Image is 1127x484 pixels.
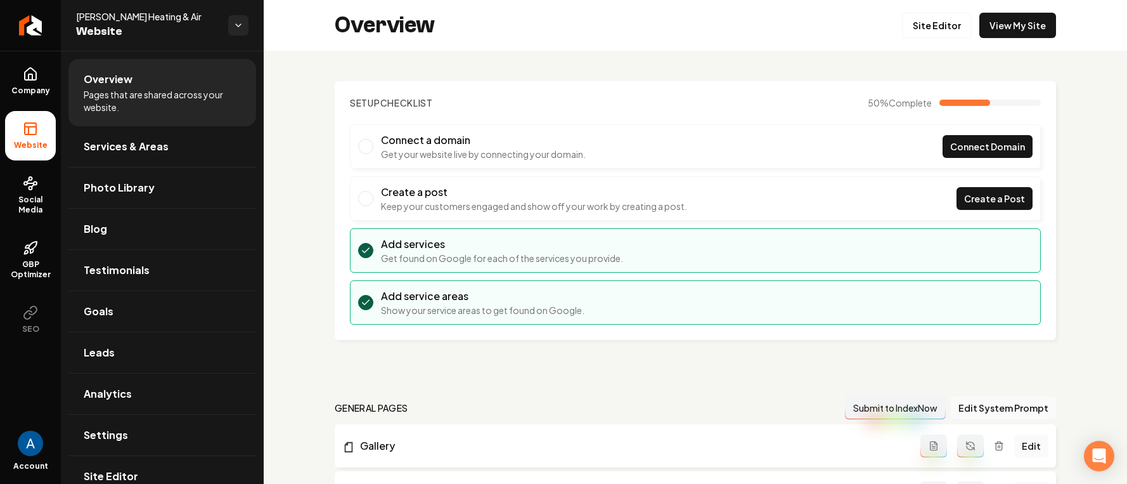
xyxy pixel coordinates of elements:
[68,167,256,208] a: Photo Library
[84,345,115,360] span: Leads
[18,431,43,456] img: Andrew Magana
[17,324,44,334] span: SEO
[889,97,932,108] span: Complete
[5,56,56,106] a: Company
[84,469,138,484] span: Site Editor
[350,96,433,109] h2: Checklist
[335,13,435,38] h2: Overview
[1084,441,1114,471] div: Open Intercom Messenger
[381,252,623,265] p: Get found on Google for each of the services you provide.
[9,140,53,150] span: Website
[18,431,43,456] button: Open user button
[868,96,932,109] span: 50 %
[84,263,150,278] span: Testimonials
[381,200,687,213] p: Keep your customers engaged and show off your work by creating a post.
[950,140,1025,154] span: Connect Domain
[381,304,584,317] p: Show your service areas to get found on Google.
[5,295,56,344] button: SEO
[84,428,128,443] span: Settings
[84,88,241,114] span: Pages that are shared across your website.
[68,415,256,455] a: Settings
[84,221,107,237] span: Blog
[943,135,1033,158] a: Connect Domain
[76,23,218,41] span: Website
[381,289,584,304] h3: Add service areas
[381,148,586,160] p: Get your website live by connecting your domain.
[19,15,42,36] img: Rebolt Logo
[68,332,256,373] a: Leads
[342,438,920,454] a: Gallery
[68,250,256,291] a: Testimonials
[76,10,218,23] span: [PERSON_NAME] Heating & Air
[5,230,56,290] a: GBP Optimizer
[350,97,380,108] span: Setup
[84,304,113,319] span: Goals
[964,192,1025,206] span: Create a Post
[920,435,947,457] button: Add admin page prompt
[979,13,1056,38] a: View My Site
[84,386,132,402] span: Analytics
[381,133,586,148] h3: Connect a domain
[381,237,623,252] h3: Add services
[84,72,132,87] span: Overview
[6,86,55,96] span: Company
[68,291,256,332] a: Goals
[845,396,946,419] button: Submit to IndexNow
[5,259,56,280] span: GBP Optimizer
[68,374,256,414] a: Analytics
[84,139,169,154] span: Services & Areas
[956,187,1033,210] a: Create a Post
[13,461,48,471] span: Account
[381,185,687,200] h3: Create a post
[335,402,408,414] h2: general pages
[5,195,56,215] span: Social Media
[68,209,256,249] a: Blog
[84,180,155,195] span: Photo Library
[902,13,972,38] a: Site Editor
[5,166,56,225] a: Social Media
[1014,435,1048,457] a: Edit
[951,396,1056,419] button: Edit System Prompt
[68,126,256,167] a: Services & Areas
